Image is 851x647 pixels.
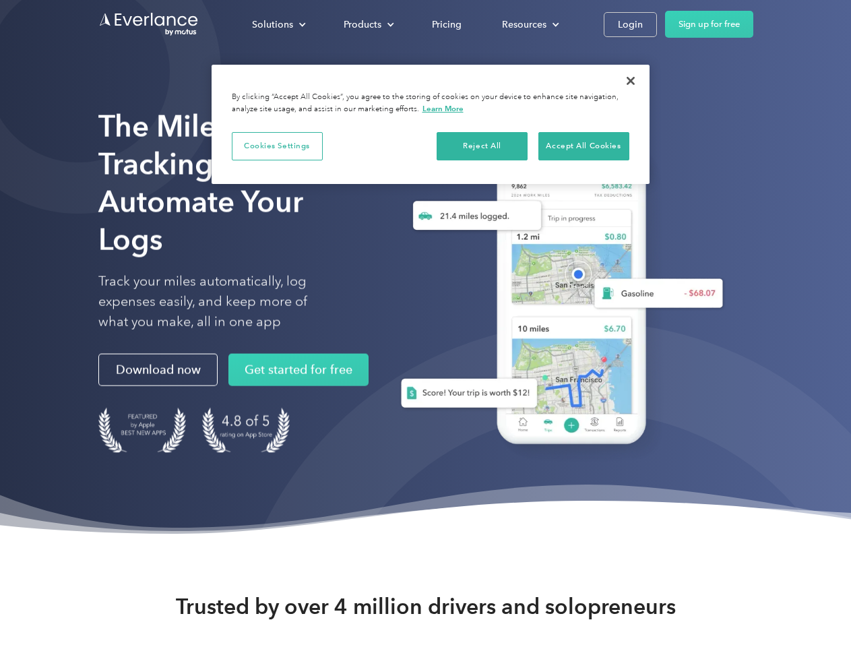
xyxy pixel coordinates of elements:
div: Login [618,16,643,33]
button: Cookies Settings [232,132,323,160]
img: 4.9 out of 5 stars on the app store [202,408,290,453]
a: Go to homepage [98,11,199,37]
a: Pricing [418,13,475,36]
button: Reject All [437,132,528,160]
div: Pricing [432,16,462,33]
div: Cookie banner [212,65,650,184]
div: Privacy [212,65,650,184]
a: Sign up for free [665,11,753,38]
div: Resources [488,13,570,36]
a: Get started for free [228,354,369,386]
div: Products [344,16,381,33]
a: Download now [98,354,218,386]
button: Close [616,66,645,96]
img: Badge for Featured by Apple Best New Apps [98,408,186,453]
a: Login [604,12,657,37]
a: More information about your privacy, opens in a new tab [422,104,464,113]
img: Everlance, mileage tracker app, expense tracking app [379,128,734,464]
div: Solutions [252,16,293,33]
div: Products [330,13,405,36]
button: Accept All Cookies [538,132,629,160]
div: Resources [502,16,546,33]
strong: Trusted by over 4 million drivers and solopreneurs [176,593,676,620]
p: Track your miles automatically, log expenses easily, and keep more of what you make, all in one app [98,272,339,332]
div: By clicking “Accept All Cookies”, you agree to the storing of cookies on your device to enhance s... [232,92,629,115]
div: Solutions [239,13,317,36]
